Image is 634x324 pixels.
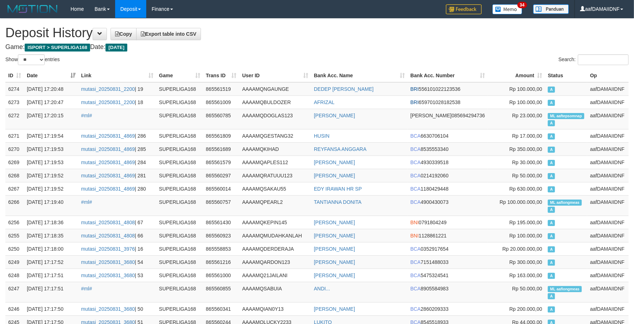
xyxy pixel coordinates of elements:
[78,229,156,242] td: | 66
[411,220,419,225] span: BNI
[587,242,629,255] td: aafDAMAIIDNF
[156,129,203,142] td: SUPERLIGA168
[78,129,156,142] td: | 286
[509,99,542,105] span: Rp 100.000,00
[239,69,311,82] th: User ID: activate to sort column ascending
[239,82,311,96] td: AAAAMQNGAUNGE
[408,129,488,142] td: 6630706104
[239,242,311,255] td: AAAAMQDERDERAJA
[5,169,24,182] td: 6268
[587,182,629,195] td: aafDAMAIIDNF
[509,220,542,225] span: Rp 195.000,00
[587,156,629,169] td: aafDAMAIIDNF
[408,269,488,282] td: 5475324541
[81,273,135,278] a: mutasi_20250831_3680
[408,156,488,169] td: 4930339518
[408,95,488,109] td: 659701028182538
[314,233,355,239] a: [PERSON_NAME]
[24,169,78,182] td: [DATE] 17:19:52
[559,54,629,65] label: Search:
[517,2,527,8] span: 34
[408,82,488,96] td: 556101022123536
[239,156,311,169] td: AAAAMQAPLES112
[203,69,240,82] th: Trans ID: activate to sort column ascending
[81,306,135,312] a: mutasi_20250831_3680
[81,259,135,265] a: mutasi_20250831_3680
[81,113,92,118] a: #ml#
[156,109,203,129] td: SUPERLIGA168
[78,82,156,96] td: | 19
[78,169,156,182] td: | 281
[5,156,24,169] td: 6269
[156,82,203,96] td: SUPERLIGA168
[78,156,156,169] td: | 284
[156,242,203,255] td: SUPERLIGA168
[512,133,542,139] span: Rp 17.000,00
[203,255,240,269] td: 865561216
[239,302,311,315] td: AAAAMQIAN0Y13
[548,147,555,153] span: Approved
[408,182,488,195] td: 1180429448
[156,282,203,302] td: SUPERLIGA168
[24,82,78,96] td: [DATE] 17:20:48
[203,129,240,142] td: 865561809
[156,156,203,169] td: SUPERLIGA168
[502,246,542,252] span: Rp 20.000.000,00
[5,242,24,255] td: 6250
[24,69,78,82] th: Date: activate to sort column ascending
[239,95,311,109] td: AAAAMQBULDOZER
[156,69,203,82] th: Game: activate to sort column ascending
[78,142,156,156] td: | 285
[509,273,542,278] span: Rp 163.000,00
[587,142,629,156] td: aafDAMAIIDNF
[509,233,542,239] span: Rp 100.000,00
[203,242,240,255] td: 865558853
[5,182,24,195] td: 6267
[587,269,629,282] td: aafDAMAIIDNF
[548,306,555,313] span: Approved
[5,302,24,315] td: 6246
[5,4,60,14] img: MOTION_logo.png
[78,242,156,255] td: | 16
[411,186,421,192] span: BCA
[203,302,240,315] td: 865560341
[115,31,132,37] span: Copy
[78,216,156,229] td: | 67
[548,160,555,166] span: Approved
[5,109,24,129] td: 6272
[239,182,311,195] td: AAAAMQSAKAU55
[203,156,240,169] td: 865561579
[411,306,421,312] span: BCA
[81,220,135,225] a: mutasi_20250831_4808
[411,99,419,105] span: BRI
[81,246,135,252] a: mutasi_20250831_3976
[239,109,311,129] td: AAAAMQDOGLAS123
[587,69,629,82] th: Op
[587,95,629,109] td: aafDAMAIIDNF
[314,133,330,139] a: HUSIN
[239,142,311,156] td: AAAAMQKIHAD
[408,169,488,182] td: 0214192060
[239,195,311,216] td: AAAAMQPEARL2
[156,195,203,216] td: SUPERLIGA168
[512,173,542,178] span: Rp 50.000,00
[408,282,488,302] td: 8905584983
[81,286,92,291] a: #ml#
[81,133,135,139] a: mutasi_20250831_4869
[587,216,629,229] td: aafDAMAIIDNF
[203,169,240,182] td: 865560297
[18,54,45,65] select: Showentries
[81,199,92,205] a: #ml#
[509,259,542,265] span: Rp 300.000,00
[548,200,582,206] span: Manually Linked by aaflongmeas
[239,216,311,229] td: AAAAMQKEPIN145
[548,100,555,106] span: Approved
[548,286,582,292] span: Manually Linked by aaflongmeas
[105,44,127,51] span: [DATE]
[548,120,555,126] span: Approved
[411,86,419,92] span: BRI
[5,95,24,109] td: 6273
[5,26,629,40] h1: Deposit History
[24,229,78,242] td: [DATE] 17:18:35
[81,86,135,92] a: mutasi_20250831_2200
